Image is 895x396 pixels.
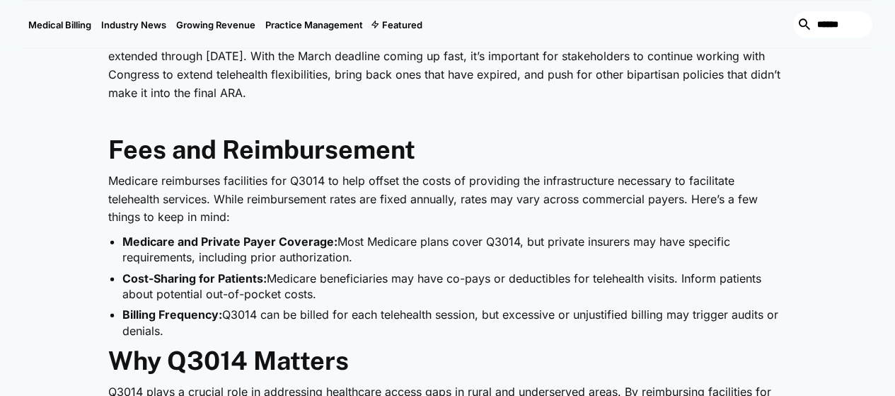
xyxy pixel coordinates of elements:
[122,307,222,322] strong: Billing Frequency:
[23,1,96,47] a: Medical Billing
[108,11,787,102] p: At the end of 2024, the US Congress of Medicare telehealth flexibilities under the (ARA). These f...
[122,234,787,266] li: Most Medicare plans cover Q3014, but private insurers may have specific requirements, including p...
[122,271,787,302] li: Medicare beneficiaries may have co-pays or deductibles for telehealth visits. Inform patients abo...
[260,1,368,47] a: Practice Management
[382,18,422,30] div: Featured
[108,346,349,375] strong: Why Q3014 Matters
[122,307,787,339] li: Q3014 can be billed for each telehealth session, but excessive or unjustified billing may trigger...
[368,1,427,47] div: Featured
[122,234,337,249] strong: Medicare and Private Payer Coverage:
[108,172,787,227] p: Medicare reimburses facilities for Q3014 to help offset the costs of providing the infrastructure...
[108,109,787,128] p: ‍
[122,271,267,285] strong: Cost-Sharing for Patients:
[108,135,415,164] strong: Fees and Reimbursement
[96,1,171,47] a: Industry News
[171,1,260,47] a: Growing Revenue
